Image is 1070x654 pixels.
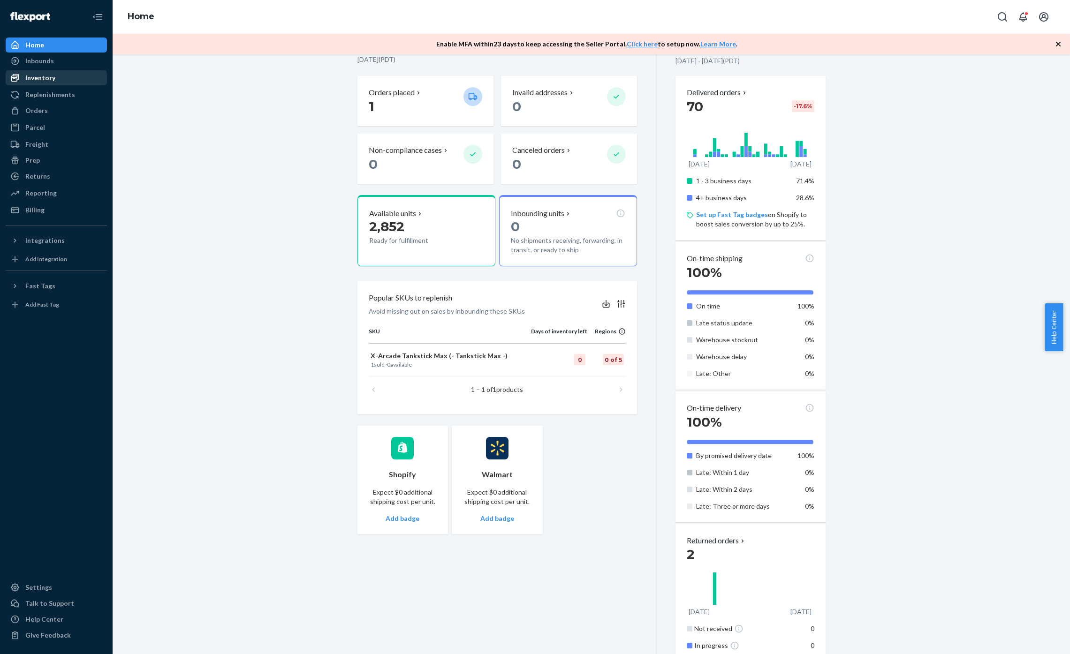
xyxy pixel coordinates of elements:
[797,451,814,459] span: 100%
[696,301,789,311] p: On time
[501,134,637,184] button: Canceled orders 0
[6,87,107,102] a: Replenishments
[1034,8,1053,26] button: Open account menu
[389,469,416,480] p: Shopify
[790,159,812,169] p: [DATE]
[6,70,107,85] a: Inventory
[25,631,71,640] div: Give Feedback
[369,208,416,219] p: Available units
[694,624,790,633] div: Not received
[511,236,625,255] p: No shipments receiving, forwarding, in transit, or ready to ship
[805,468,814,476] span: 0%
[6,103,107,118] a: Orders
[369,156,378,172] span: 0
[387,361,390,368] span: 0
[790,607,812,616] p: [DATE]
[805,319,814,327] span: 0%
[25,140,48,149] div: Freight
[687,403,741,413] p: On-time delivery
[25,188,57,198] div: Reporting
[482,469,513,480] p: Walmart
[357,76,493,126] button: Orders placed 1
[574,354,585,365] div: 0
[463,488,531,506] p: Expect $0 additional shipping cost per unit.
[696,193,789,203] p: 4+ business days
[696,502,789,511] p: Late: Three or more days
[587,327,626,335] div: Regions
[471,385,523,394] p: 1 – 1 of products
[6,38,107,53] a: Home
[6,53,107,68] a: Inbounds
[369,307,525,316] p: Avoid missing out on sales by inbounding these SKUs
[805,485,814,493] span: 0%
[128,11,154,22] a: Home
[696,468,789,477] p: Late: Within 1 day
[25,172,50,181] div: Returns
[369,218,404,234] span: 2,852
[696,352,789,361] p: Warehouse delay
[696,210,814,229] p: on Shopify to boost sales conversion by up to 25%.
[811,624,814,632] span: 0
[357,195,495,266] button: Available units2,852Ready for fulfillment
[369,145,442,156] p: Non-compliance cases
[687,253,743,264] p: On-time shipping
[6,153,107,168] a: Prep
[436,39,737,49] p: Enable MFA within 23 days to keep accessing the Seller Portal. to setup now. .
[25,301,59,308] div: Add Fast Tag
[687,414,722,430] span: 100%
[6,278,107,293] button: Fast Tags
[696,451,789,460] p: By promised delivery date
[805,353,814,361] span: 0%
[805,502,814,510] span: 0%
[512,87,568,98] p: Invalid addresses
[512,145,565,156] p: Canceled orders
[25,90,75,99] div: Replenishments
[6,297,107,312] a: Add Fast Tag
[696,210,768,218] a: Set up Fast Tag badges
[25,236,65,245] div: Integrations
[694,641,790,650] div: In progress
[811,641,814,649] span: 0
[6,580,107,595] a: Settings
[369,236,456,245] p: Ready for fulfillment
[369,488,437,506] p: Expect $0 additional shipping cost per unit.
[25,40,44,50] div: Home
[371,351,530,361] p: X-Arcade Tankstick Max (- Tankstick Max -)
[603,354,624,365] div: 0 of 5
[501,76,637,126] button: Invalid addresses 0
[689,607,710,616] p: [DATE]
[25,281,55,291] div: Fast Tags
[687,98,703,114] span: 70
[6,169,107,184] a: Returns
[480,514,514,523] button: Add badge
[6,252,107,267] a: Add Integration
[696,485,789,494] p: Late: Within 2 days
[25,205,45,215] div: Billing
[6,120,107,135] a: Parcel
[792,100,814,112] div: -17.6 %
[371,361,374,368] span: 1
[499,195,637,266] button: Inbounding units0No shipments receiving, forwarding, in transit, or ready to ship
[796,177,814,185] span: 71.4%
[700,40,736,48] a: Learn More
[386,514,419,523] button: Add badge
[25,599,74,608] div: Talk to Support
[687,264,722,280] span: 100%
[1045,303,1063,351] button: Help Center
[6,596,107,611] a: Talk to Support
[1014,8,1032,26] button: Open notifications
[687,535,746,546] button: Returned orders
[25,615,63,624] div: Help Center
[531,327,587,343] th: Days of inventory left
[687,546,695,562] span: 2
[687,87,748,98] button: Delivered orders
[6,137,107,152] a: Freight
[25,583,52,592] div: Settings
[696,335,789,345] p: Warehouse stockout
[6,186,107,201] a: Reporting
[797,302,814,310] span: 100%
